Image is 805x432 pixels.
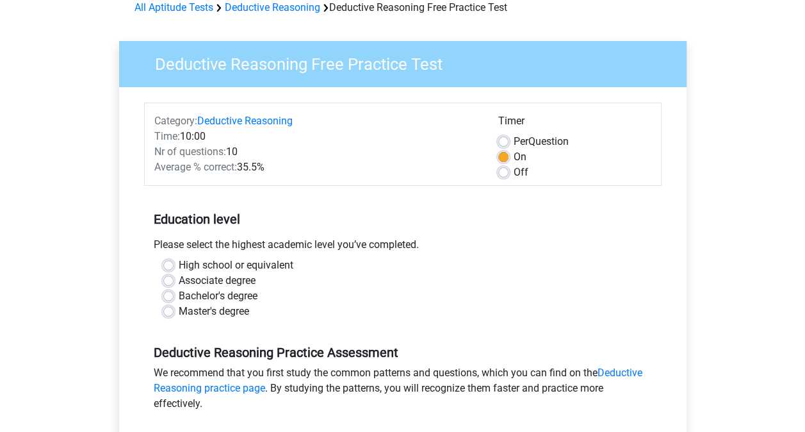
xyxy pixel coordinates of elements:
div: 10:00 [145,129,489,144]
label: Bachelor's degree [179,288,257,304]
a: Deductive Reasoning [197,115,293,127]
span: Per [514,135,528,147]
div: We recommend that you first study the common patterns and questions, which you can find on the . ... [144,365,662,417]
label: On [514,149,526,165]
div: Timer [498,113,651,134]
h5: Education level [154,206,652,232]
a: Deductive Reasoning [225,1,320,13]
span: Average % correct: [154,161,237,173]
div: 10 [145,144,489,160]
label: Associate degree [179,273,256,288]
span: Nr of questions: [154,145,226,158]
label: Question [514,134,569,149]
label: Off [514,165,528,180]
span: Category: [154,115,197,127]
h5: Deductive Reasoning Practice Assessment [154,345,652,360]
div: 35.5% [145,160,489,175]
span: Time: [154,130,180,142]
label: Master's degree [179,304,249,319]
h3: Deductive Reasoning Free Practice Test [140,49,677,74]
a: All Aptitude Tests [134,1,213,13]
label: High school or equivalent [179,258,293,273]
div: Please select the highest academic level you’ve completed. [144,237,662,258]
